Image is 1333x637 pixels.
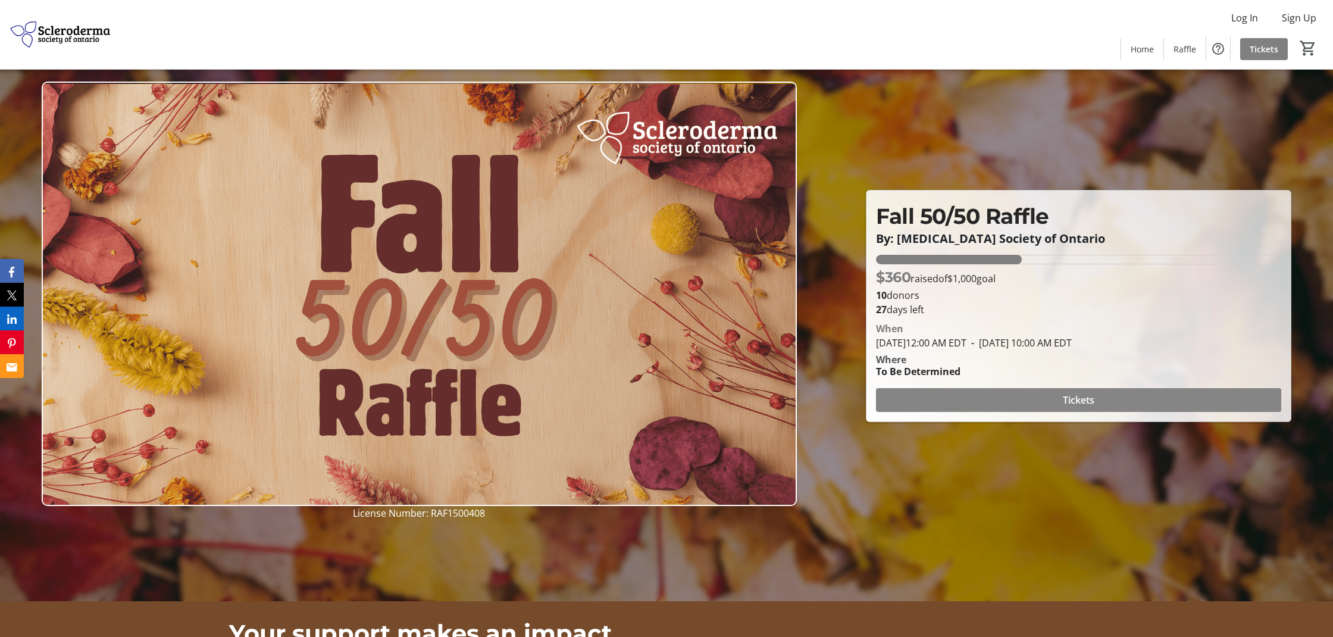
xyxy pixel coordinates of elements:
span: Home [1131,43,1154,55]
span: License Number: RAF1500408 [353,507,485,520]
img: Campaign CTA Media Photo [42,82,797,507]
span: Log In [1231,11,1258,25]
span: 27 [876,303,887,316]
span: Tickets [1063,393,1094,407]
span: [DATE] 12:00 AM EDT [876,336,966,349]
span: Sign Up [1282,11,1316,25]
img: Scleroderma Society of Ontario's Logo [7,5,113,64]
span: [DATE] 10:00 AM EDT [966,336,1072,349]
span: $360 [876,268,910,286]
button: Help [1206,37,1230,61]
span: $1,000 [947,272,977,285]
b: 10 [876,289,887,302]
div: To Be Determined [876,364,960,379]
span: Raffle [1174,43,1196,55]
p: donors [876,288,1281,302]
p: days left [876,302,1281,317]
div: 36% of fundraising goal reached [876,255,1281,264]
div: When [876,321,903,336]
button: Sign Up [1272,8,1326,27]
a: Raffle [1164,38,1206,60]
button: Log In [1222,8,1268,27]
span: Fall 50/50 Raffle [876,203,1049,229]
a: Home [1121,38,1163,60]
span: Tickets [1250,43,1278,55]
span: - [966,336,979,349]
p: By: [MEDICAL_DATA] Society of Ontario [876,232,1281,245]
button: Cart [1297,38,1319,59]
div: Where [876,355,906,364]
p: raised of goal [876,267,996,288]
a: Tickets [1240,38,1288,60]
button: Tickets [876,388,1281,412]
